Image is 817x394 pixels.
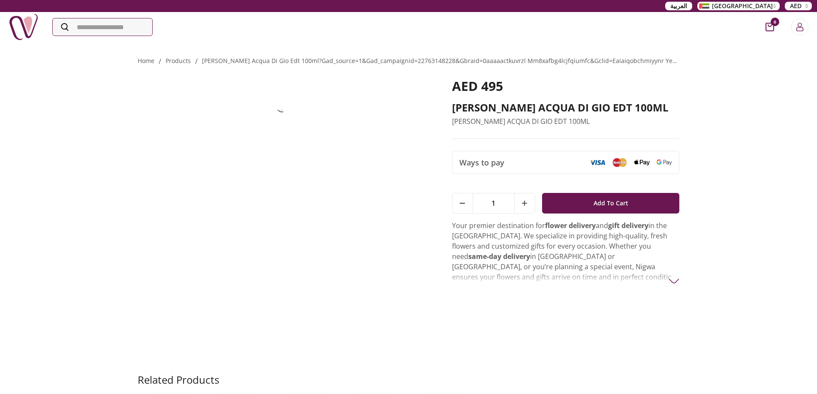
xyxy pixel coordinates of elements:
span: 0 [771,18,779,26]
button: Login [791,18,808,36]
strong: same-day delivery [468,252,530,261]
img: Nigwa-uae-gifts [9,12,39,42]
button: [GEOGRAPHIC_DATA] [697,2,780,10]
img: Google Pay [657,159,672,165]
span: [GEOGRAPHIC_DATA] [712,2,773,10]
li: / [195,56,198,66]
img: Arabic_dztd3n.png [699,3,709,9]
h2: [PERSON_NAME] ACQUA DI GIO EDT 100ML [452,101,680,114]
span: العربية [670,2,687,10]
span: AED 495 [452,77,503,95]
a: [PERSON_NAME] acqua di gio edt 100ml?gad_source=1&gad_campaignid=22763148228&gbraid=0aaaaactkuvrz... [202,57,794,65]
strong: gift delivery [608,221,648,230]
span: AED [790,2,802,10]
span: 1 [473,193,514,213]
button: Add To Cart [542,193,680,214]
input: Search [53,18,152,36]
span: Add To Cart [594,195,628,211]
img: arrow [669,276,679,286]
li: / [159,56,161,66]
button: AED [785,2,812,10]
span: Ways to pay [459,156,504,168]
a: products [166,57,191,65]
img: Apple Pay [634,159,650,166]
img: Visa [590,159,605,165]
h2: Related Products [138,373,219,387]
a: Home [138,57,154,65]
p: Your premier destination for and in the [GEOGRAPHIC_DATA]. We specialize in providing high-qualit... [452,220,680,334]
p: [PERSON_NAME] ACQUA DI GIO EDT 100ML [452,116,680,126]
img: GIORGIO ARMANI ACQUA DI GIO EDT 100ML [261,78,304,121]
strong: flower delivery [545,221,596,230]
button: cart-button [766,23,774,31]
img: Mastercard [612,158,627,167]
